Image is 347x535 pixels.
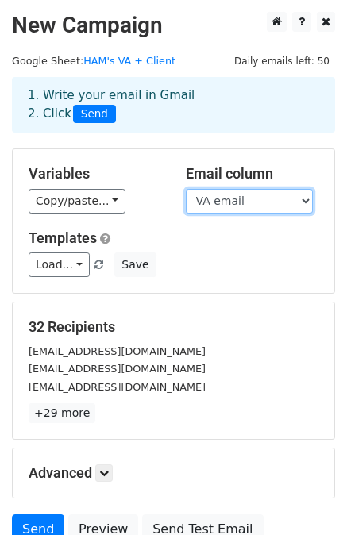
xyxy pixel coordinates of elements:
button: Save [114,252,156,277]
span: Daily emails left: 50 [229,52,335,70]
a: Templates [29,229,97,246]
small: Google Sheet: [12,55,175,67]
small: [EMAIL_ADDRESS][DOMAIN_NAME] [29,345,206,357]
h2: New Campaign [12,12,335,39]
span: Send [73,105,116,124]
div: 1. Write your email in Gmail 2. Click [16,87,331,123]
h5: Email column [186,165,319,183]
small: [EMAIL_ADDRESS][DOMAIN_NAME] [29,363,206,375]
h5: 32 Recipients [29,318,318,336]
a: HAM's VA + Client [83,55,175,67]
a: +29 more [29,403,95,423]
h5: Variables [29,165,162,183]
small: [EMAIL_ADDRESS][DOMAIN_NAME] [29,381,206,393]
h5: Advanced [29,464,318,482]
iframe: Chat Widget [268,459,347,535]
a: Copy/paste... [29,189,125,214]
a: Load... [29,252,90,277]
a: Daily emails left: 50 [229,55,335,67]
